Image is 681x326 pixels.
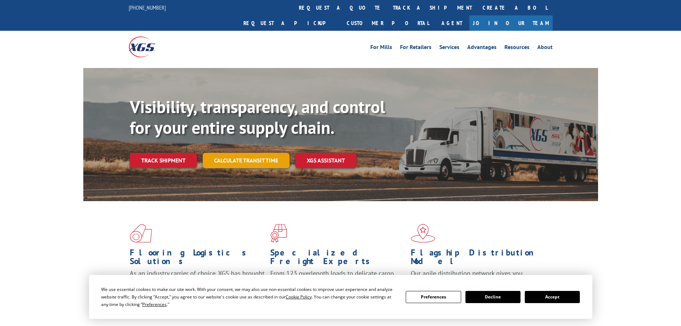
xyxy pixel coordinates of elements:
[295,153,356,168] a: XGS ASSISTANT
[270,224,287,243] img: xgs-icon-focused-on-flooring-red
[130,224,152,243] img: xgs-icon-total-supply-chain-intelligence-red
[238,15,341,31] a: Request a pickup
[286,294,312,300] span: Cookie Policy
[465,291,520,303] button: Decline
[400,44,431,52] a: For Retailers
[411,269,542,286] span: Our agile distribution network gives you nationwide inventory management on demand.
[439,44,459,52] a: Services
[504,44,529,52] a: Resources
[270,248,405,269] h1: Specialized Freight Experts
[101,286,397,308] div: We use essential cookies to make our site work. With your consent, we may also use non-essential ...
[270,269,405,301] p: From 123 overlength loads to delicate cargo, our experienced staff knows the best way to move you...
[203,153,290,168] a: Calculate transit time
[130,248,265,269] h1: Flooring Logistics Solutions
[411,224,435,243] img: xgs-icon-flagship-distribution-model-red
[341,15,434,31] a: Customer Portal
[469,15,553,31] a: Join Our Team
[130,96,385,138] b: Visibility, transparency, and control for your entire supply chain.
[467,44,497,52] a: Advantages
[406,291,461,303] button: Preferences
[129,4,166,11] a: [PHONE_NUMBER]
[537,44,553,52] a: About
[434,15,469,31] a: Agent
[89,275,592,319] div: Cookie Consent Prompt
[142,301,167,307] span: Preferences
[525,291,580,303] button: Accept
[370,44,392,52] a: For Mills
[130,269,265,295] span: As an industry carrier of choice, XGS has brought innovation and dedication to flooring logistics...
[130,153,197,168] a: Track shipment
[411,248,546,269] h1: Flagship Distribution Model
